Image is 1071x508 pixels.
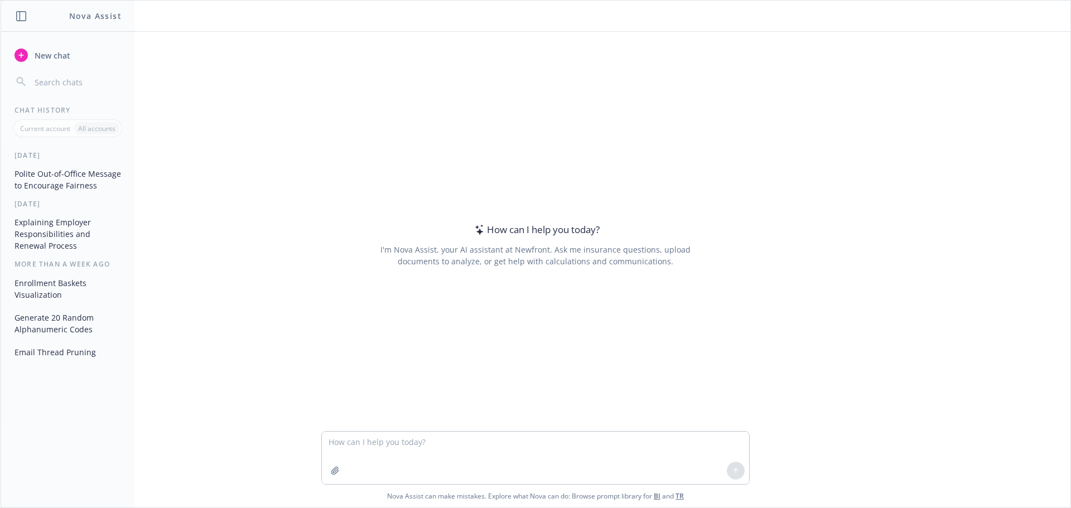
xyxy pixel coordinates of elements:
[10,343,126,361] button: Email Thread Pruning
[1,105,134,115] div: Chat History
[78,124,115,133] p: All accounts
[10,308,126,338] button: Generate 20 Random Alphanumeric Codes
[378,244,692,267] div: I'm Nova Assist, your AI assistant at Newfront. Ask me insurance questions, upload documents to a...
[10,213,126,255] button: Explaining Employer Responsibilities and Renewal Process
[1,259,134,269] div: More than a week ago
[471,222,600,237] div: How can I help you today?
[676,491,684,501] a: TR
[654,491,660,501] a: BI
[5,485,1066,507] span: Nova Assist can make mistakes. Explore what Nova can do: Browse prompt library for and
[32,50,70,61] span: New chat
[69,10,122,22] h1: Nova Assist
[10,274,126,304] button: Enrollment Baskets Visualization
[1,151,134,160] div: [DATE]
[10,165,126,195] button: Polite Out-of-Office Message to Encourage Fairness
[1,199,134,209] div: [DATE]
[10,45,126,65] button: New chat
[32,74,121,90] input: Search chats
[20,124,70,133] p: Current account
